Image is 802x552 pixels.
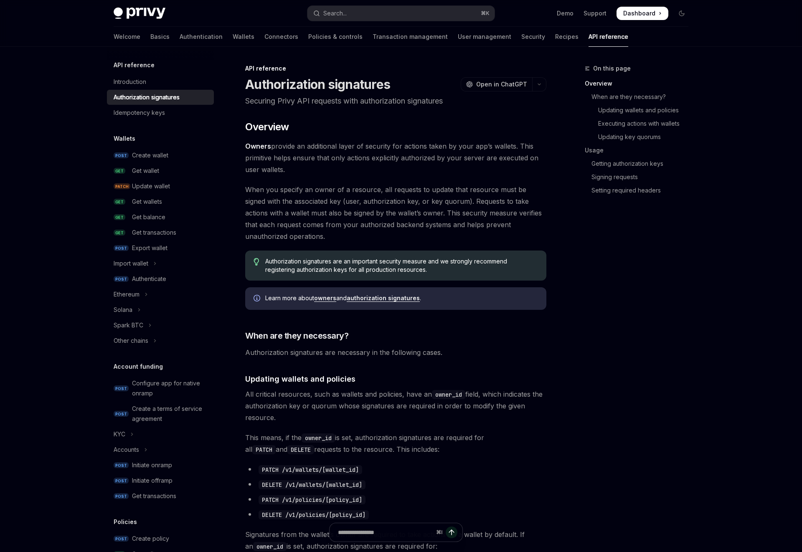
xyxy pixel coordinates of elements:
div: Get transactions [132,228,176,238]
a: POSTGet transactions [107,489,214,504]
span: Dashboard [623,9,655,18]
div: Initiate onramp [132,460,172,470]
div: Idempotency keys [114,108,165,118]
a: POSTCreate wallet [107,148,214,163]
button: Toggle KYC section [107,427,214,442]
span: Updating wallets and policies [245,373,355,385]
button: Send message [446,527,457,538]
div: Spark BTC [114,320,143,330]
div: Get wallet [132,166,159,176]
a: POSTAuthenticate [107,271,214,286]
div: Ethereum [114,289,140,299]
button: Toggle Spark BTC section [107,318,214,333]
a: GETGet transactions [107,225,214,240]
a: API reference [589,27,628,47]
div: Authorization signatures [114,92,180,102]
code: PATCH [252,445,276,454]
span: GET [114,168,125,174]
code: PATCH /v1/wallets/[wallet_id] [259,465,362,474]
code: owner_id [302,433,335,443]
a: User management [458,27,511,47]
a: Signing requests [585,170,695,184]
a: Idempotency keys [107,105,214,120]
a: Support [584,9,607,18]
div: Get wallets [132,197,162,207]
a: authorization signatures [347,294,420,302]
a: POSTConfigure app for native onramp [107,376,214,401]
span: POST [114,536,129,542]
button: Toggle dark mode [675,7,688,20]
h5: Policies [114,517,137,527]
div: Get transactions [132,491,176,501]
button: Open in ChatGPT [461,77,532,91]
a: Authentication [180,27,223,47]
span: Open in ChatGPT [476,80,527,89]
div: Authenticate [132,274,166,284]
a: Authorization signatures [107,90,214,105]
div: Introduction [114,77,146,87]
span: Authorization signatures are an important security measure and we strongly recommend registering ... [265,257,538,274]
a: Usage [585,144,695,157]
button: Toggle Ethereum section [107,287,214,302]
div: Initiate offramp [132,476,173,486]
a: Setting required headers [585,184,695,197]
span: Overview [245,120,289,134]
h5: API reference [114,60,155,70]
button: Toggle Solana section [107,302,214,317]
div: Solana [114,305,132,315]
button: Toggle Other chains section [107,333,214,348]
span: On this page [593,63,631,73]
a: Basics [150,27,170,47]
a: Getting authorization keys [585,157,695,170]
span: Learn more about and . [265,294,538,302]
code: DELETE /v1/policies/[policy_id] [259,510,369,519]
a: Recipes [555,27,579,47]
span: All critical resources, such as wallets and policies, have an field, which indicates the authoriz... [245,388,546,423]
span: Authorization signatures are necessary in the following cases. [245,347,546,358]
div: Update wallet [132,181,170,191]
span: POST [114,385,129,392]
span: ⌘ K [481,10,490,17]
div: Search... [323,8,347,18]
button: Toggle Import wallet section [107,256,214,271]
span: POST [114,276,129,282]
div: Create policy [132,534,169,544]
a: Owners [245,142,271,151]
a: GETGet balance [107,210,214,225]
a: Welcome [114,27,140,47]
a: Updating wallets and policies [585,104,695,117]
span: GET [114,199,125,205]
a: Executing actions with wallets [585,117,695,130]
code: DELETE [287,445,314,454]
span: POST [114,493,129,499]
a: Introduction [107,74,214,89]
a: POSTInitiate onramp [107,458,214,473]
a: Transaction management [373,27,448,47]
img: dark logo [114,8,165,19]
p: Securing Privy API requests with authorization signatures [245,95,546,107]
div: Other chains [114,336,148,346]
button: Open search [307,6,495,21]
a: Policies & controls [308,27,363,47]
a: Updating key quorums [585,130,695,144]
span: provide an additional layer of security for actions taken by your app’s wallets. This primitive h... [245,140,546,175]
a: Dashboard [617,7,668,20]
div: Configure app for native onramp [132,378,209,398]
span: POST [114,245,129,251]
span: When you specify an owner of a resource, all requests to update that resource must be signed with... [245,184,546,242]
div: KYC [114,429,125,439]
span: When are they necessary? [245,330,348,342]
a: POSTInitiate offramp [107,473,214,488]
span: This means, if the is set, authorization signatures are required for all and requests to the reso... [245,432,546,455]
div: Export wallet [132,243,168,253]
code: owner_id [432,390,465,399]
a: Connectors [264,27,298,47]
svg: Info [254,295,262,303]
a: Security [521,27,545,47]
a: POSTExport wallet [107,241,214,256]
code: PATCH /v1/policies/[policy_id] [259,495,365,504]
code: DELETE /v1/wallets/[wallet_id] [259,480,365,489]
svg: Tip [254,258,259,266]
div: Get balance [132,212,165,222]
a: POSTCreate a terms of service agreement [107,401,214,426]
